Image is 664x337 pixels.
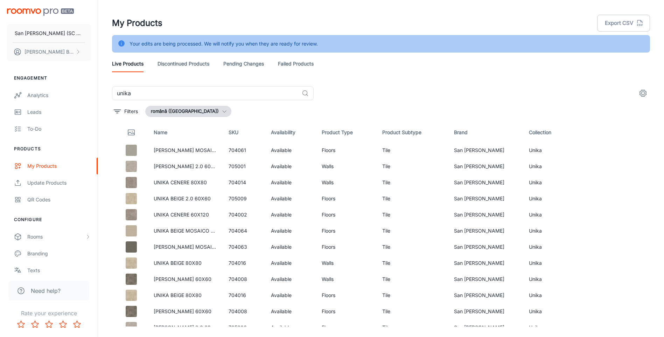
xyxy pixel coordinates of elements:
[448,319,523,336] td: San [PERSON_NAME]
[223,207,265,223] td: 704002
[154,308,211,314] a: [PERSON_NAME] 60X60
[154,228,227,234] a: UNIKA BEIGE MOSAICO 30X30
[377,123,448,142] th: Product Subtype
[265,191,316,207] td: Available
[154,195,211,201] a: UNIKA BEIGE 2.0 60X60
[27,250,91,257] div: Branding
[223,303,265,319] td: 704008
[377,239,448,255] td: Tile
[377,174,448,191] td: Tile
[523,142,575,158] td: Unika
[377,319,448,336] td: Tile
[597,15,650,32] button: Export CSV
[448,255,523,271] td: San [PERSON_NAME]
[448,287,523,303] td: San [PERSON_NAME]
[523,207,575,223] td: Unika
[377,255,448,271] td: Tile
[154,276,211,282] a: [PERSON_NAME] 60X60
[154,260,202,266] a: UNIKA BEIGE 80X80
[377,271,448,287] td: Tile
[27,108,91,116] div: Leads
[377,223,448,239] td: Tile
[316,287,377,303] td: Floors
[154,163,223,169] a: [PERSON_NAME] 2.0 60X120
[223,142,265,158] td: 704061
[31,287,61,295] span: Need help?
[27,267,91,274] div: Texts
[448,123,523,142] th: Brand
[6,309,92,317] p: Rate your experience
[265,223,316,239] td: Available
[223,123,265,142] th: SKU
[127,128,135,137] svg: Thumbnail
[523,174,575,191] td: Unika
[7,24,91,42] button: San [PERSON_NAME] (SC San Marco Design SRL)
[316,271,377,287] td: Walls
[448,142,523,158] td: San [PERSON_NAME]
[377,303,448,319] td: Tile
[265,255,316,271] td: Available
[316,207,377,223] td: Floors
[42,317,56,331] button: Rate 3 star
[223,55,264,72] a: Pending Changes
[278,55,314,72] a: Failed Products
[636,86,650,100] button: settings
[27,196,91,204] div: QR Codes
[377,191,448,207] td: Tile
[145,106,231,117] button: română ([GEOGRAPHIC_DATA])
[316,191,377,207] td: Floors
[523,239,575,255] td: Unika
[25,48,74,56] p: [PERSON_NAME] BIZGA
[265,207,316,223] td: Available
[316,319,377,336] td: Floors
[448,271,523,287] td: San [PERSON_NAME]
[523,191,575,207] td: Unika
[316,239,377,255] td: Floors
[70,317,84,331] button: Rate 5 star
[7,8,74,16] img: Roomvo PRO Beta
[223,319,265,336] td: 705006
[223,287,265,303] td: 704016
[27,125,91,133] div: To-do
[316,142,377,158] td: Floors
[523,158,575,174] td: Unika
[316,123,377,142] th: Product Type
[27,91,91,99] div: Analytics
[223,239,265,255] td: 704063
[523,255,575,271] td: Unika
[377,158,448,174] td: Tile
[14,317,28,331] button: Rate 1 star
[523,223,575,239] td: Unika
[448,239,523,255] td: San [PERSON_NAME]
[223,223,265,239] td: 704064
[124,108,138,115] p: Filters
[523,319,575,336] td: Unika
[223,255,265,271] td: 704016
[448,207,523,223] td: San [PERSON_NAME]
[448,158,523,174] td: San [PERSON_NAME]
[265,239,316,255] td: Available
[112,17,162,29] h1: My Products
[154,324,221,330] a: [PERSON_NAME] 2.0 60X60
[158,55,209,72] a: Discontinued Products
[154,244,237,250] a: [PERSON_NAME] MOSAICO 30X30
[316,174,377,191] td: Walls
[523,123,575,142] th: Collection
[223,271,265,287] td: 704008
[27,233,85,241] div: Rooms
[265,303,316,319] td: Available
[265,158,316,174] td: Available
[377,207,448,223] td: Tile
[377,287,448,303] td: Tile
[56,317,70,331] button: Rate 4 star
[265,123,316,142] th: Availability
[523,303,575,319] td: Unika
[448,174,523,191] td: San [PERSON_NAME]
[27,162,91,170] div: My Products
[523,287,575,303] td: Unika
[223,191,265,207] td: 705009
[27,179,91,187] div: Update Products
[448,191,523,207] td: San [PERSON_NAME]
[154,212,209,218] a: UNIKA CENERE 60X120
[265,319,316,336] td: Available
